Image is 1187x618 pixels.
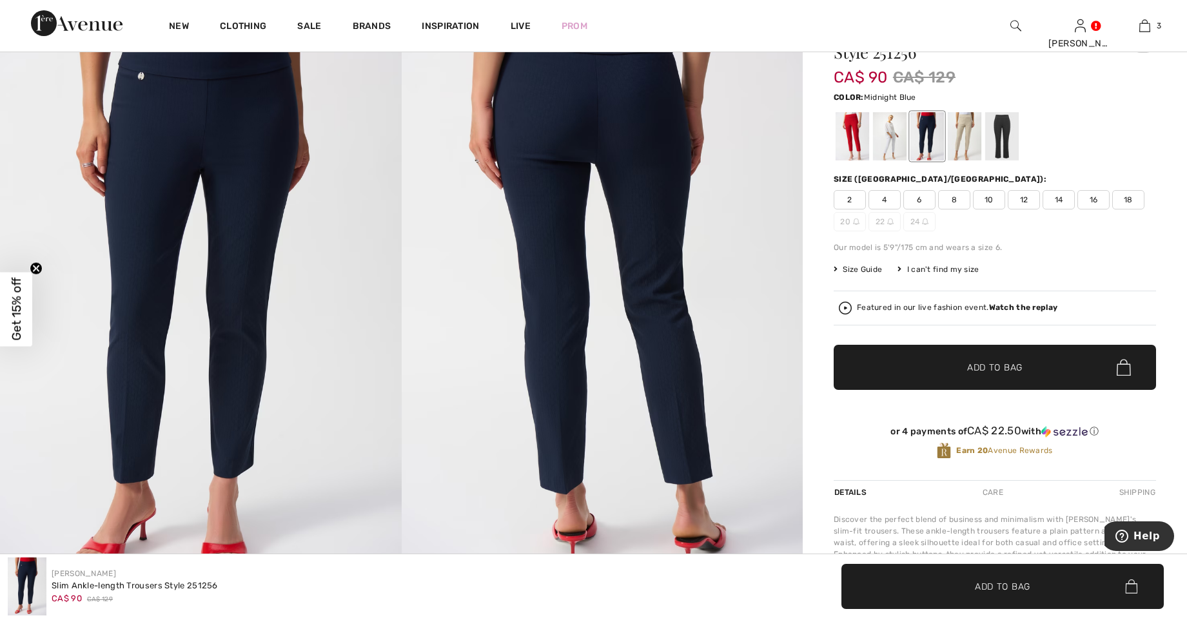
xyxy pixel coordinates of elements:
[87,595,113,604] span: CA$ 129
[839,302,852,314] img: Watch the replay
[422,21,479,34] span: Inspiration
[9,278,24,341] span: Get 15% off
[834,212,866,231] span: 20
[1117,359,1131,376] img: Bag.svg
[868,190,901,209] span: 4
[834,481,870,504] div: Details
[972,481,1014,504] div: Care
[967,424,1021,437] span: CA$ 22.50
[1075,19,1086,32] a: Sign In
[1008,190,1040,209] span: 12
[903,190,936,209] span: 6
[220,21,266,34] a: Clothing
[834,264,882,275] span: Size Guide
[52,579,218,592] div: Slim Ankle-length Trousers Style 251256
[989,303,1058,312] strong: Watch the replay
[1104,521,1174,554] iframe: Opens a widget where you can find more information
[898,264,979,275] div: I can't find my size
[31,10,123,36] img: 1ère Avenue
[956,446,988,455] strong: Earn 20
[956,445,1052,456] span: Avenue Rewards
[1125,579,1137,594] img: Bag.svg
[985,112,1019,160] div: Black
[853,218,859,225] img: ring-m.svg
[868,212,901,231] span: 22
[169,21,189,34] a: New
[1075,18,1086,34] img: My Info
[887,218,894,225] img: ring-m.svg
[841,564,1164,609] button: Add to Bag
[864,93,916,102] span: Midnight Blue
[353,21,391,34] a: Brands
[1112,190,1144,209] span: 18
[1113,18,1176,34] a: 3
[834,425,1156,438] div: or 4 payments of with
[948,112,981,160] div: Moonstone
[297,21,321,34] a: Sale
[836,112,869,160] div: Radiant red
[893,66,956,89] span: CA$ 129
[903,212,936,231] span: 24
[1048,37,1112,50] div: [PERSON_NAME]
[937,442,951,459] img: Avenue Rewards
[834,345,1156,390] button: Add to Bag
[834,514,1156,572] div: Discover the perfect blend of business and minimalism with [PERSON_NAME]'s slim-fit trousers. The...
[562,19,587,33] a: Prom
[938,190,970,209] span: 8
[52,594,82,603] span: CA$ 90
[52,569,116,578] a: [PERSON_NAME]
[973,190,1005,209] span: 10
[834,425,1156,442] div: or 4 payments ofCA$ 22.50withSezzle Click to learn more about Sezzle
[1077,190,1110,209] span: 16
[873,112,907,160] div: Vanilla 30
[30,262,43,275] button: Close teaser
[1116,481,1156,504] div: Shipping
[834,190,866,209] span: 2
[975,579,1030,593] span: Add to Bag
[910,112,944,160] div: Midnight Blue
[8,557,46,615] img: Slim Ankle-Length Trousers Style 251256
[1041,426,1088,438] img: Sezzle
[834,55,888,86] span: CA$ 90
[857,304,1057,312] div: Featured in our live fashion event.
[834,93,864,102] span: Color:
[834,242,1156,253] div: Our model is 5'9"/175 cm and wears a size 6.
[1139,18,1150,34] img: My Bag
[922,218,928,225] img: ring-m.svg
[511,19,531,33] a: Live
[834,173,1049,185] div: Size ([GEOGRAPHIC_DATA]/[GEOGRAPHIC_DATA]):
[1157,20,1161,32] span: 3
[1043,190,1075,209] span: 14
[967,361,1023,374] span: Add to Bag
[1010,18,1021,34] img: search the website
